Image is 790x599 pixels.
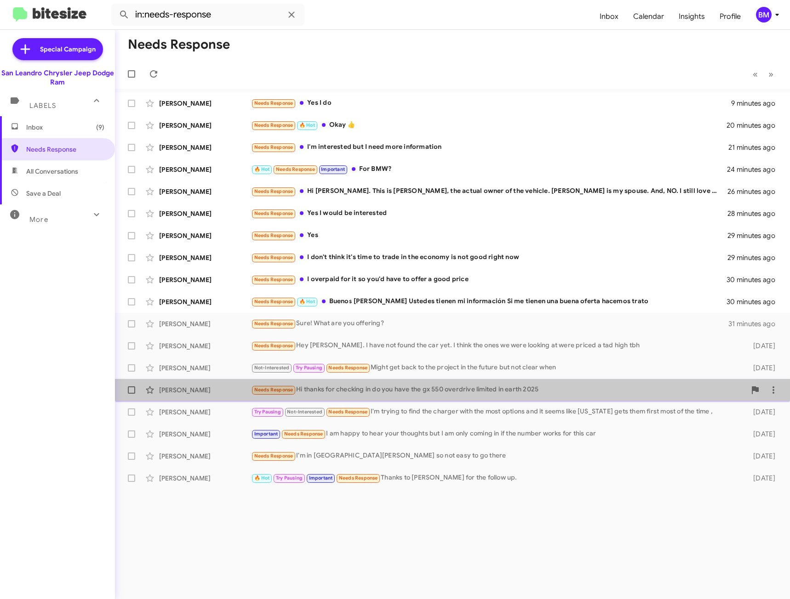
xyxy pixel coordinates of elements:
[26,189,61,198] span: Save a Deal
[740,429,783,439] div: [DATE]
[251,340,740,351] div: Hey [PERSON_NAME]. I have not found the car yet. I think the ones we were looking at were priced ...
[159,143,251,152] div: [PERSON_NAME]
[728,319,783,328] div: 31 minutes ago
[254,343,293,349] span: Needs Response
[727,121,783,130] div: 20 minutes ago
[251,362,740,373] div: Might get back to the project in the future but not clear when
[159,275,251,284] div: [PERSON_NAME]
[728,143,783,152] div: 21 minutes ago
[29,215,48,224] span: More
[254,299,293,305] span: Needs Response
[727,231,783,240] div: 29 minutes ago
[251,164,727,175] div: For BMW?
[159,121,251,130] div: [PERSON_NAME]
[159,297,251,306] div: [PERSON_NAME]
[159,363,251,373] div: [PERSON_NAME]
[40,45,96,54] span: Special Campaign
[254,409,281,415] span: Try Pausing
[159,474,251,483] div: [PERSON_NAME]
[727,165,783,174] div: 24 minutes ago
[251,120,727,130] div: Okay 👍
[251,142,728,153] div: I'm interested but I need more information
[592,3,626,30] a: Inbox
[740,341,783,350] div: [DATE]
[254,277,293,283] span: Needs Response
[251,473,740,483] div: Thanks to [PERSON_NAME] for the follow up.
[251,230,727,241] div: Yes
[251,296,727,307] div: Buenos [PERSON_NAME] Ustedes tienen mi información Si me tienen una buena oferta hacemos trato
[284,431,323,437] span: Needs Response
[299,122,315,128] span: 🔥 Hot
[276,166,315,172] span: Needs Response
[159,429,251,439] div: [PERSON_NAME]
[747,65,763,84] button: Previous
[159,452,251,461] div: [PERSON_NAME]
[254,365,290,371] span: Not-Interested
[321,166,345,172] span: Important
[254,387,293,393] span: Needs Response
[727,297,783,306] div: 30 minutes ago
[763,65,779,84] button: Next
[159,231,251,240] div: [PERSON_NAME]
[159,341,251,350] div: [PERSON_NAME]
[671,3,712,30] a: Insights
[26,123,104,132] span: Inbox
[159,385,251,395] div: [PERSON_NAME]
[26,167,78,176] span: All Conversations
[748,7,780,23] button: BM
[748,65,779,84] nav: Page navigation example
[254,475,270,481] span: 🔥 Hot
[731,99,783,108] div: 9 minutes ago
[254,144,293,150] span: Needs Response
[251,274,727,285] div: I overpaid for it so you'd have to offer a good price
[254,188,293,194] span: Needs Response
[727,187,783,196] div: 26 minutes ago
[727,275,783,284] div: 30 minutes ago
[159,187,251,196] div: [PERSON_NAME]
[251,208,727,219] div: Yes I would be interested
[96,123,104,132] span: (9)
[254,321,293,327] span: Needs Response
[740,363,783,373] div: [DATE]
[712,3,748,30] a: Profile
[276,475,303,481] span: Try Pausing
[296,365,322,371] span: Try Pausing
[251,407,740,417] div: I'm trying to find the charger with the most options and it seems like [US_STATE] gets them first...
[251,318,728,329] div: Sure! What are you offering?
[254,254,293,260] span: Needs Response
[254,166,270,172] span: 🔥 Hot
[254,100,293,106] span: Needs Response
[309,475,333,481] span: Important
[328,365,367,371] span: Needs Response
[12,38,103,60] a: Special Campaign
[254,453,293,459] span: Needs Response
[251,98,731,108] div: Yes I do
[159,165,251,174] div: [PERSON_NAME]
[29,102,56,110] span: Labels
[299,299,315,305] span: 🔥 Hot
[251,451,740,461] div: I'm in [GEOGRAPHIC_DATA][PERSON_NAME] so not easy to go there
[740,407,783,417] div: [DATE]
[740,452,783,461] div: [DATE]
[128,37,230,52] h1: Needs Response
[727,253,783,262] div: 29 minutes ago
[251,252,727,263] div: I don't think it's time to trade in the economy is not good right now
[254,210,293,216] span: Needs Response
[328,409,367,415] span: Needs Response
[254,122,293,128] span: Needs Response
[626,3,671,30] a: Calendar
[740,474,783,483] div: [DATE]
[159,319,251,328] div: [PERSON_NAME]
[768,68,773,80] span: »
[727,209,783,218] div: 28 minutes ago
[251,186,727,197] div: Hi [PERSON_NAME]. This is [PERSON_NAME], the actual owner of the vehicle. [PERSON_NAME] is my spo...
[753,68,758,80] span: «
[756,7,772,23] div: BM
[251,429,740,439] div: I am happy to hear your thoughts but I am only coming in if the number works for this car
[339,475,378,481] span: Needs Response
[26,145,104,154] span: Needs Response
